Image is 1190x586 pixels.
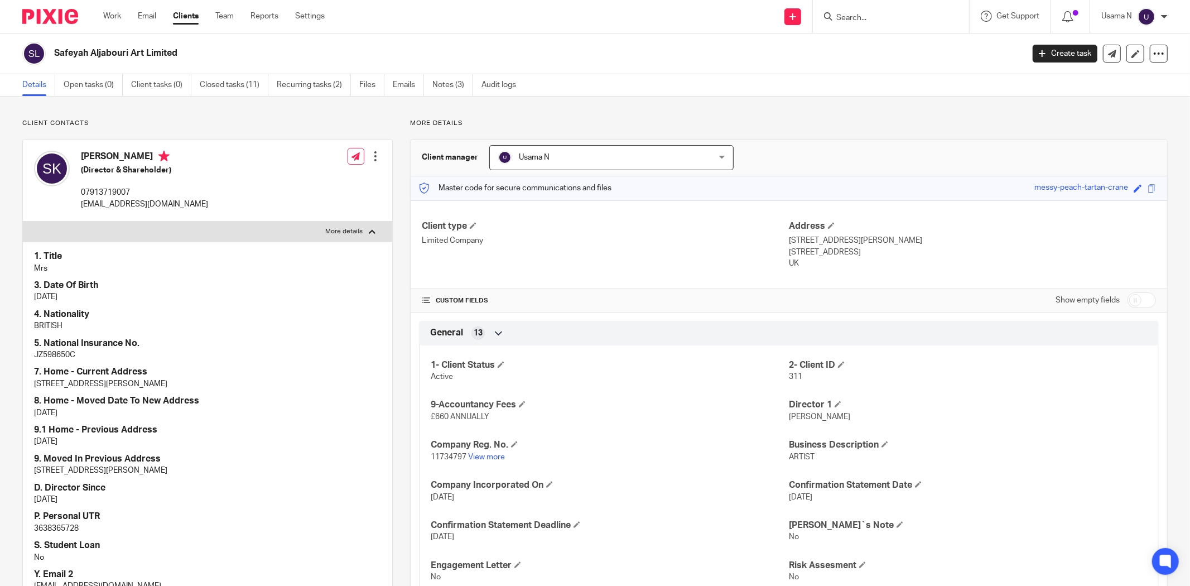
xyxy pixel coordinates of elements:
[34,395,381,407] h4: 8. Home - Moved Date To New Address
[431,479,789,491] h4: Company Incorporated On
[789,258,1156,269] p: UK
[789,533,799,541] span: No
[200,74,268,96] a: Closed tasks (11)
[34,569,381,580] h4: Y. Email 2
[1034,182,1128,195] div: messy-peach-tartan-crane
[34,280,381,291] h4: 3. Date Of Birth
[789,235,1156,246] p: [STREET_ADDRESS][PERSON_NAME]
[158,151,170,162] i: Primary
[103,11,121,22] a: Work
[422,296,789,305] h4: CUSTOM FIELDS
[34,366,381,378] h4: 7. Home - Current Address
[1101,11,1132,22] p: Usama N
[431,560,789,571] h4: Engagement Letter
[34,453,381,465] h4: 9. Moved In Previous Address
[34,349,381,361] p: JZ598650C
[789,479,1147,491] h4: Confirmation Statement Date
[431,359,789,371] h4: 1- Client Status
[173,11,199,22] a: Clients
[789,493,812,501] span: [DATE]
[422,235,789,246] p: Limited Company
[835,13,936,23] input: Search
[34,309,381,320] h4: 4. Nationality
[431,573,441,581] span: No
[34,523,381,534] p: 3638365728
[250,11,278,22] a: Reports
[81,199,208,210] p: [EMAIL_ADDRESS][DOMAIN_NAME]
[34,263,381,274] p: Mrs
[430,327,463,339] span: General
[789,560,1147,571] h4: Risk Assesment
[468,453,505,461] a: View more
[422,152,478,163] h3: Client manager
[432,74,473,96] a: Notes (3)
[789,359,1147,371] h4: 2- Client ID
[419,182,611,194] p: Master code for secure communications and files
[34,251,381,262] h4: 1. Title
[64,74,123,96] a: Open tasks (0)
[789,220,1156,232] h4: Address
[295,11,325,22] a: Settings
[34,540,381,551] h4: S. Student Loan
[789,439,1147,451] h4: Business Description
[81,165,208,176] h5: (Director & Shareholder)
[34,378,381,390] p: [STREET_ADDRESS][PERSON_NAME]
[22,9,78,24] img: Pixie
[789,413,850,421] span: [PERSON_NAME]
[1138,8,1155,26] img: svg%3E
[1056,295,1120,306] label: Show empty fields
[519,153,550,161] span: Usama N
[326,227,363,236] p: More details
[789,247,1156,258] p: [STREET_ADDRESS]
[22,119,393,128] p: Client contacts
[410,119,1168,128] p: More details
[431,373,453,381] span: Active
[34,320,381,332] p: BRITISH
[277,74,351,96] a: Recurring tasks (2)
[498,151,512,164] img: svg%3E
[22,74,55,96] a: Details
[34,511,381,522] h4: P. Personal UTR
[431,399,789,411] h4: 9-Accountancy Fees
[393,74,424,96] a: Emails
[789,453,815,461] span: ARTIST
[34,151,70,186] img: svg%3E
[789,399,1147,411] h4: Director 1
[996,12,1039,20] span: Get Support
[359,74,384,96] a: Files
[34,424,381,436] h4: 9.1 Home - Previous Address
[431,453,466,461] span: 11734797
[789,373,802,381] span: 311
[431,439,789,451] h4: Company Reg. No.
[34,552,381,563] p: No
[431,493,454,501] span: [DATE]
[34,465,381,476] p: [STREET_ADDRESS][PERSON_NAME]
[431,520,789,531] h4: Confirmation Statement Deadline
[138,11,156,22] a: Email
[131,74,191,96] a: Client tasks (0)
[474,328,483,339] span: 13
[481,74,524,96] a: Audit logs
[54,47,823,59] h2: Safeyah Aljabouri Art Limited
[34,436,381,447] p: [DATE]
[34,338,381,349] h4: 5. National Insurance No.
[34,482,381,494] h4: D. Director Since
[431,533,454,541] span: [DATE]
[789,520,1147,531] h4: [PERSON_NAME]`s Note
[34,291,381,302] p: [DATE]
[34,407,381,419] p: [DATE]
[215,11,234,22] a: Team
[422,220,789,232] h4: Client type
[431,413,489,421] span: £660 ANNUALLY
[81,187,208,198] p: 07913719007
[22,42,46,65] img: svg%3E
[81,151,208,165] h4: [PERSON_NAME]
[1033,45,1097,63] a: Create task
[789,573,799,581] span: No
[34,494,381,505] p: [DATE]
